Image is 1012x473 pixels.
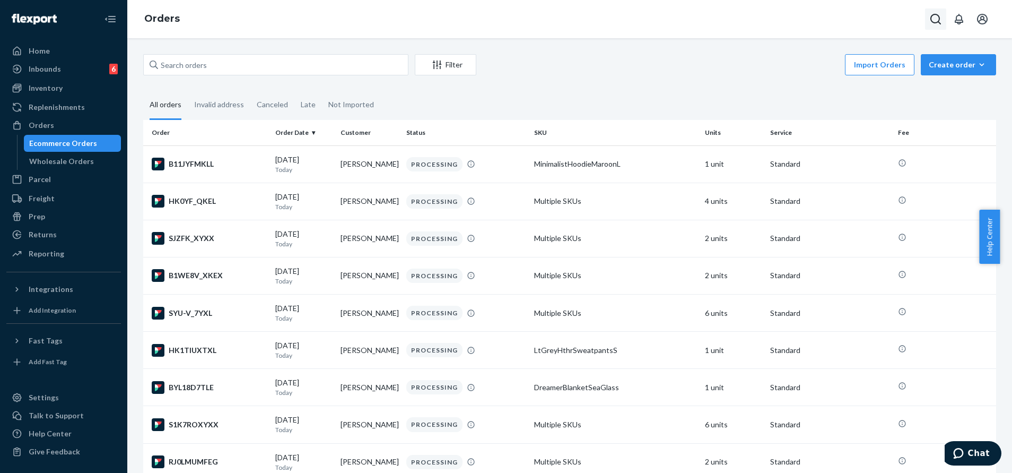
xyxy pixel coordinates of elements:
[6,171,121,188] a: Parcel
[136,4,188,35] ol: breadcrumbs
[336,369,402,406] td: [PERSON_NAME]
[534,345,696,356] div: LtGreyHthrSweatpantsS
[530,295,701,332] td: Multiple SKUs
[770,457,889,467] p: Standard
[275,415,332,434] div: [DATE]
[6,302,121,319] a: Add Integration
[29,120,54,131] div: Orders
[150,91,181,120] div: All orders
[152,418,267,431] div: S1K7ROXYXX
[152,307,267,320] div: SYU-V_7YXL
[530,220,701,257] td: Multiple SKUs
[152,195,267,208] div: HK0YF_QKEL
[29,64,61,74] div: Inbounds
[275,277,332,286] p: Today
[770,345,889,356] p: Standard
[415,54,476,75] button: Filter
[275,239,332,248] p: Today
[6,354,121,371] a: Add Fast Tag
[6,226,121,243] a: Returns
[894,120,996,145] th: Fee
[770,382,889,393] p: Standard
[152,344,267,357] div: HK1TIUXTXL
[152,381,267,394] div: BYL18D7TLE
[701,183,766,220] td: 4 units
[275,192,332,211] div: [DATE]
[6,99,121,116] a: Replenishments
[979,210,1000,264] button: Help Center
[6,80,121,97] a: Inventory
[701,120,766,145] th: Units
[921,54,996,75] button: Create order
[336,183,402,220] td: [PERSON_NAME]
[6,42,121,59] a: Home
[406,380,463,394] div: PROCESSING
[530,406,701,443] td: Multiple SKUs
[275,154,332,174] div: [DATE]
[275,266,332,286] div: [DATE]
[6,61,121,78] a: Inbounds6
[275,388,332,397] p: Today
[143,54,408,75] input: Search orders
[29,138,97,149] div: Ecommerce Orders
[152,455,267,468] div: RJ0LMUMFEG
[766,120,894,145] th: Service
[972,8,993,30] button: Open account menu
[6,117,121,134] a: Orders
[275,165,332,174] p: Today
[945,441,1001,468] iframe: Opens a widget where you can chat to one of our agents
[29,229,57,240] div: Returns
[275,202,332,211] p: Today
[275,229,332,248] div: [DATE]
[701,257,766,294] td: 2 units
[6,208,121,225] a: Prep
[336,145,402,183] td: [PERSON_NAME]
[29,357,67,366] div: Add Fast Tag
[328,91,374,118] div: Not Imported
[701,145,766,183] td: 1 unit
[6,245,121,262] a: Reporting
[152,269,267,282] div: B1WE8V_XKEX
[194,91,244,118] div: Invalid address
[6,425,121,442] a: Help Center
[152,158,267,170] div: B11JYFMKLL
[530,257,701,294] td: Multiple SKUs
[534,159,696,169] div: MinimalistHoodieMaroonL
[530,183,701,220] td: Multiple SKUs
[275,303,332,323] div: [DATE]
[29,306,76,315] div: Add Integration
[925,8,946,30] button: Open Search Box
[152,232,267,245] div: SJZFK_XYXX
[770,233,889,244] p: Standard
[6,332,121,349] button: Fast Tags
[143,120,271,145] th: Order
[301,91,316,118] div: Late
[100,8,121,30] button: Close Navigation
[29,428,72,439] div: Help Center
[948,8,970,30] button: Open notifications
[406,417,463,432] div: PROCESSING
[701,332,766,369] td: 1 unit
[336,295,402,332] td: [PERSON_NAME]
[406,231,463,246] div: PROCESSING
[770,270,889,281] p: Standard
[257,91,288,118] div: Canceled
[6,389,121,406] a: Settings
[6,190,121,207] a: Freight
[534,382,696,393] div: DreamerBlanketSeaGlass
[406,455,463,469] div: PROCESSING
[24,135,121,152] a: Ecommerce Orders
[6,443,121,460] button: Give Feedback
[12,14,57,24] img: Flexport logo
[29,248,64,259] div: Reporting
[29,392,59,403] div: Settings
[6,407,121,424] button: Talk to Support
[275,314,332,323] p: Today
[336,332,402,369] td: [PERSON_NAME]
[701,369,766,406] td: 1 unit
[336,406,402,443] td: [PERSON_NAME]
[701,295,766,332] td: 6 units
[415,59,476,70] div: Filter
